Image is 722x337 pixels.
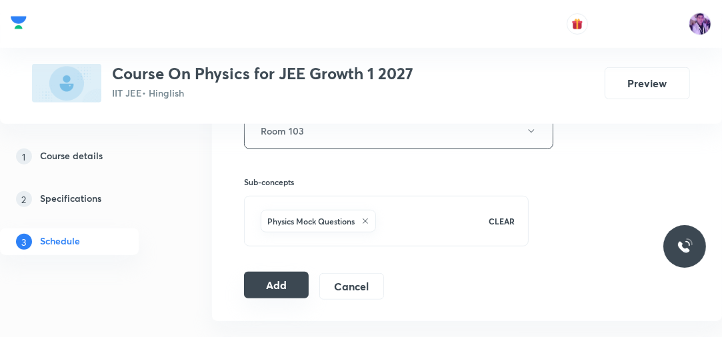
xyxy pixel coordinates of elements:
img: avatar [571,18,583,30]
h5: Schedule [40,234,80,250]
p: 1 [16,149,32,165]
a: Company Logo [11,13,27,36]
h6: Sub-concepts [244,176,529,188]
img: ttu [677,238,693,254]
h3: Course On Physics for JEE Growth 1 2027 [112,64,413,83]
button: avatar [567,13,588,35]
p: 3 [16,234,32,250]
p: IIT JEE • Hinglish [112,86,413,100]
img: 544BD85C-3E1A-4CB5-B03F-7CA9633C3C67_plus.png [32,64,101,103]
button: Room 103 [244,113,553,149]
img: preeti Tripathi [689,13,711,35]
p: 2 [16,191,32,207]
button: Cancel [319,273,384,300]
h5: Specifications [40,191,101,207]
p: CLEAR [489,215,515,227]
button: Preview [605,67,690,99]
h5: Course details [40,149,103,165]
h6: Physics Mock Questions [267,215,355,227]
img: Company Logo [11,13,27,33]
button: Add [244,272,309,298]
